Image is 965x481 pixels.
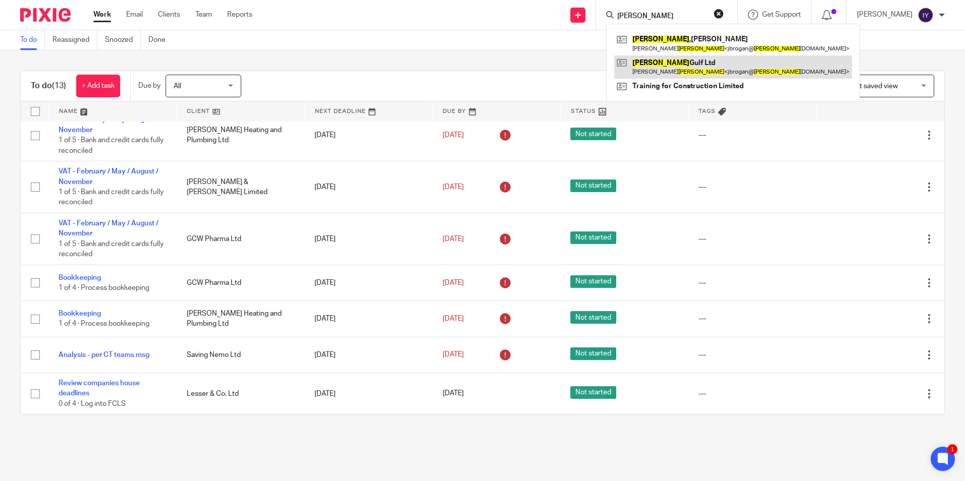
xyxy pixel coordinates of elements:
[59,310,101,317] a: Bookkeeping
[52,30,97,50] a: Reassigned
[177,265,305,300] td: GCW Pharma Ltd
[59,351,149,358] a: Analysis - per CT teams msg
[947,444,957,454] div: 1
[699,314,807,324] div: ---
[20,30,45,50] a: To do
[570,275,616,288] span: Not started
[699,182,807,192] div: ---
[699,130,807,140] div: ---
[177,161,305,213] td: [PERSON_NAME] & [PERSON_NAME] Limited
[570,347,616,360] span: Not started
[174,83,181,90] span: All
[59,321,149,328] span: 1 of 4 · Process bookkeeping
[93,10,111,20] a: Work
[59,189,164,206] span: 1 of 5 · Bank and credit cards fully reconciled
[570,311,616,324] span: Not started
[105,30,141,50] a: Snoozed
[699,234,807,244] div: ---
[52,82,66,90] span: (13)
[177,109,305,161] td: [PERSON_NAME] Heating and Plumbing Ltd
[158,10,180,20] a: Clients
[76,75,120,97] a: + Add task
[138,81,160,91] p: Due by
[616,12,707,21] input: Search
[59,116,158,133] a: VAT - February / May / August / November
[59,274,101,281] a: Bookkeeping
[714,9,724,19] button: Clear
[443,279,464,286] span: [DATE]
[304,373,433,414] td: [DATE]
[570,231,616,244] span: Not started
[20,8,71,22] img: Pixie
[59,240,164,258] span: 1 of 5 · Bank and credit cards fully reconciled
[59,137,164,154] span: 1 of 5 · Bank and credit cards fully reconciled
[443,315,464,322] span: [DATE]
[59,380,140,397] a: Review companies house deadlines
[31,81,66,91] h1: To do
[59,400,126,407] span: 0 of 4 · Log into FCLS
[443,351,464,358] span: [DATE]
[762,11,801,18] span: Get Support
[570,386,616,399] span: Not started
[918,7,934,23] img: svg%3E
[195,10,212,20] a: Team
[443,184,464,191] span: [DATE]
[699,350,807,360] div: ---
[177,213,305,265] td: GCW Pharma Ltd
[304,337,433,373] td: [DATE]
[304,265,433,300] td: [DATE]
[857,10,913,20] p: [PERSON_NAME]
[443,235,464,243] span: [DATE]
[699,278,807,288] div: ---
[699,108,716,114] span: Tags
[177,337,305,373] td: Saving Nemo Ltd
[304,109,433,161] td: [DATE]
[443,132,464,139] span: [DATE]
[570,179,616,192] span: Not started
[304,301,433,337] td: [DATE]
[304,161,433,213] td: [DATE]
[841,83,898,90] span: Select saved view
[59,168,158,185] a: VAT - February / May / August / November
[59,284,149,291] span: 1 of 4 · Process bookkeeping
[59,220,158,237] a: VAT - February / May / August / November
[227,10,252,20] a: Reports
[177,301,305,337] td: [PERSON_NAME] Heating and Plumbing Ltd
[699,389,807,399] div: ---
[443,390,464,397] span: [DATE]
[148,30,173,50] a: Done
[570,128,616,140] span: Not started
[177,373,305,414] td: Lesser & Co. Ltd
[126,10,143,20] a: Email
[304,213,433,265] td: [DATE]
